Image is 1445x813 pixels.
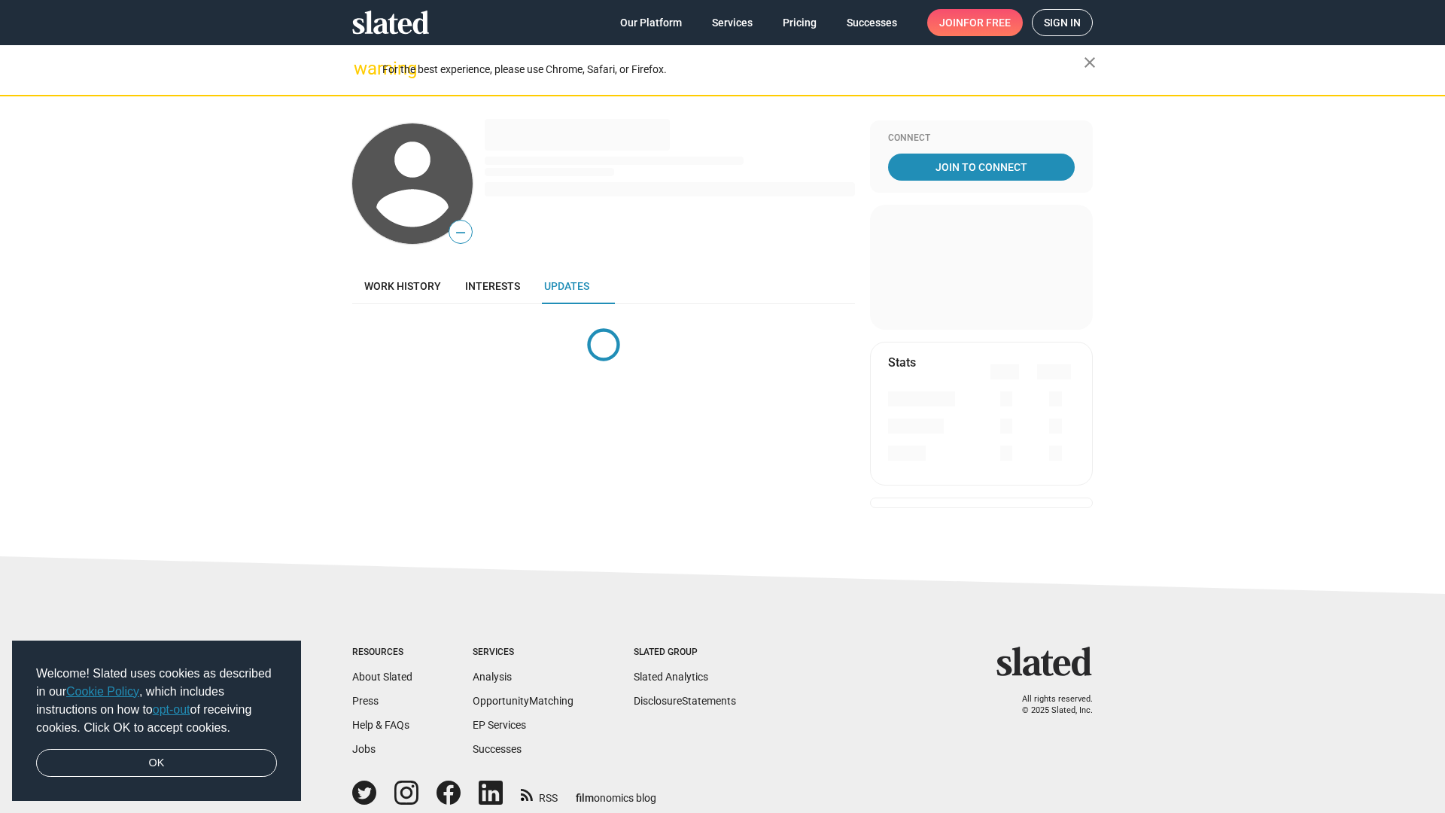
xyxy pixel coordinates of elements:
a: EP Services [473,719,526,731]
a: OpportunityMatching [473,695,573,707]
a: Join To Connect [888,154,1075,181]
mat-card-title: Stats [888,355,916,370]
span: Successes [847,9,897,36]
mat-icon: close [1081,53,1099,72]
a: Slated Analytics [634,671,708,683]
a: About Slated [352,671,412,683]
span: for free [963,9,1011,36]
a: opt-out [153,703,190,716]
a: Joinfor free [927,9,1023,36]
span: Interests [465,280,520,292]
a: Help & FAQs [352,719,409,731]
span: Welcome! Slated uses cookies as described in our , which includes instructions on how to of recei... [36,665,277,737]
span: Pricing [783,9,817,36]
a: RSS [521,782,558,805]
span: Work history [364,280,441,292]
a: Analysis [473,671,512,683]
a: dismiss cookie message [36,749,277,778]
div: Slated Group [634,647,736,659]
div: Services [473,647,573,659]
a: Work history [352,268,453,304]
div: Connect [888,132,1075,145]
a: Successes [835,9,909,36]
a: DisclosureStatements [634,695,736,707]
span: Sign in [1044,10,1081,35]
span: Services [712,9,753,36]
p: All rights reserved. © 2025 Slated, Inc. [1006,694,1093,716]
a: Press [352,695,379,707]
a: Jobs [352,743,376,755]
div: Resources [352,647,412,659]
a: Updates [532,268,601,304]
span: film [576,792,594,804]
a: Successes [473,743,522,755]
span: Join [939,9,1011,36]
span: Our Platform [620,9,682,36]
span: — [449,223,472,242]
span: Join To Connect [891,154,1072,181]
a: Our Platform [608,9,694,36]
div: cookieconsent [12,641,301,802]
a: Interests [453,268,532,304]
a: filmonomics blog [576,779,656,805]
a: Services [700,9,765,36]
mat-icon: warning [354,59,372,78]
a: Sign in [1032,9,1093,36]
a: Pricing [771,9,829,36]
span: Updates [544,280,589,292]
a: Cookie Policy [66,685,139,698]
div: For the best experience, please use Chrome, Safari, or Firefox. [382,59,1084,80]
